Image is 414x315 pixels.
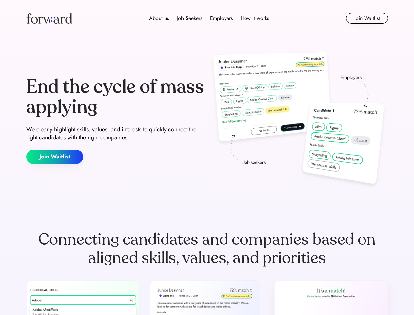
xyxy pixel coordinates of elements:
img: hero-image.png [210,50,388,191]
div: Employers [210,14,233,22]
div: End the cycle of mass applying [26,77,205,117]
button: Join Waitlist [26,150,83,164]
div: Job Seekers [177,14,202,22]
img: Forward logo [26,13,72,24]
div: How it works [241,14,269,22]
div: About us [149,14,169,22]
button: Join Waitlist [346,13,388,24]
div: We clearly highlight skills, values, and interests to quickly connect the right candidates with t... [26,125,205,142]
div: Connecting candidates and companies based on aligned skills, values, and priorities [26,230,388,267]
